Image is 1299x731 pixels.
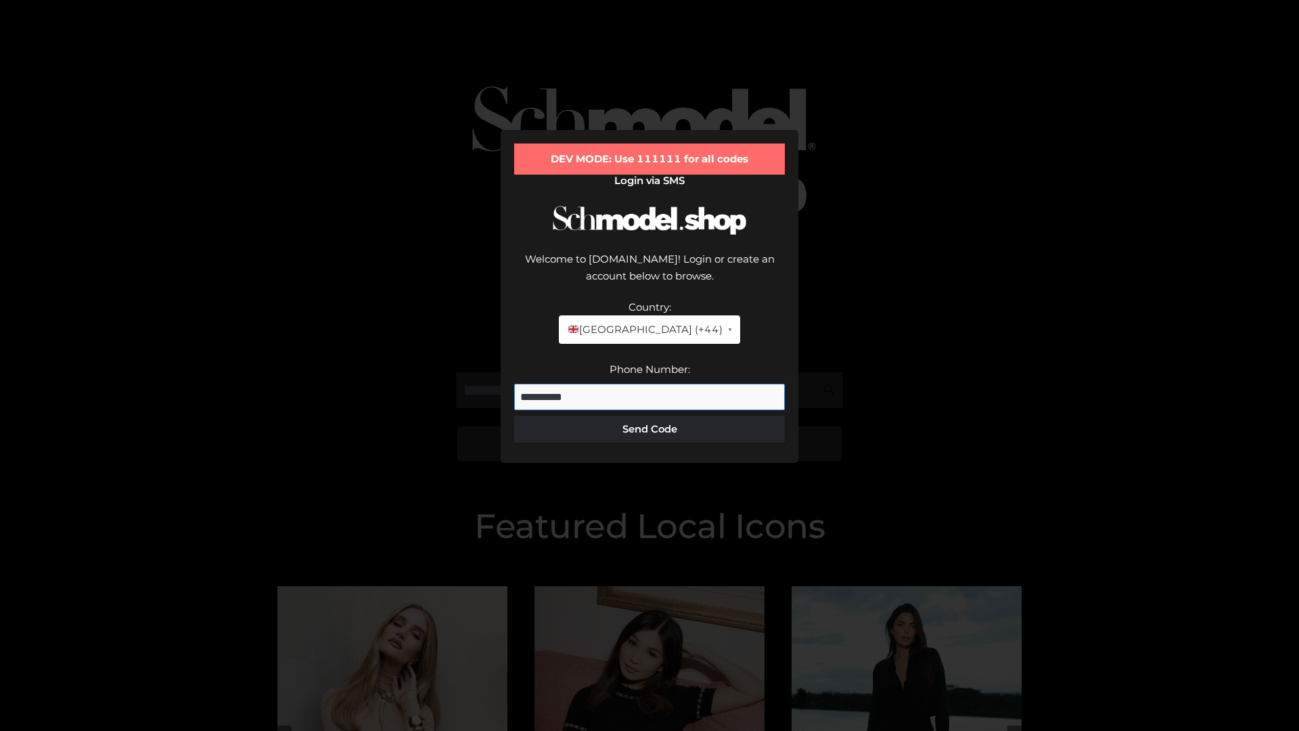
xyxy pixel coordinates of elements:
[610,363,690,376] label: Phone Number:
[514,416,785,443] button: Send Code
[568,324,578,334] img: 🇬🇧
[567,321,722,338] span: [GEOGRAPHIC_DATA] (+44)
[514,175,785,187] h2: Login via SMS
[548,194,751,247] img: Schmodel Logo
[514,143,785,175] div: DEV MODE: Use 111111 for all codes
[629,301,671,313] label: Country:
[514,250,785,298] div: Welcome to [DOMAIN_NAME]! Login or create an account below to browse.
